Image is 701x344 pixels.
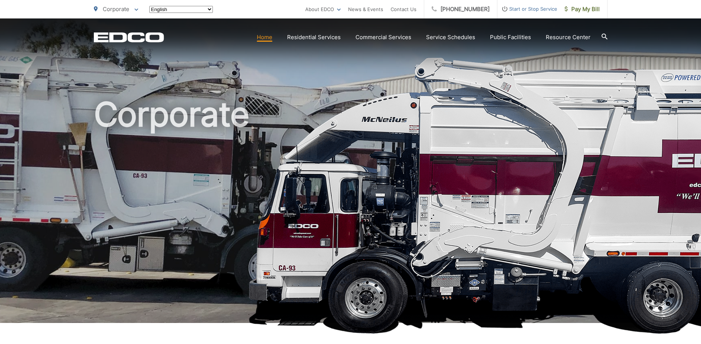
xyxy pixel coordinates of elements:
a: Resource Center [546,33,591,42]
a: News & Events [348,5,383,14]
a: Contact Us [391,5,416,14]
a: Commercial Services [355,33,411,42]
a: Service Schedules [426,33,475,42]
a: EDCD logo. Return to the homepage. [94,32,164,42]
a: About EDCO [305,5,341,14]
a: Public Facilities [490,33,531,42]
span: Pay My Bill [565,5,600,14]
select: Select a language [149,6,213,13]
a: Home [257,33,272,42]
h1: Corporate [94,96,608,330]
span: Corporate [103,6,129,13]
a: Residential Services [287,33,341,42]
